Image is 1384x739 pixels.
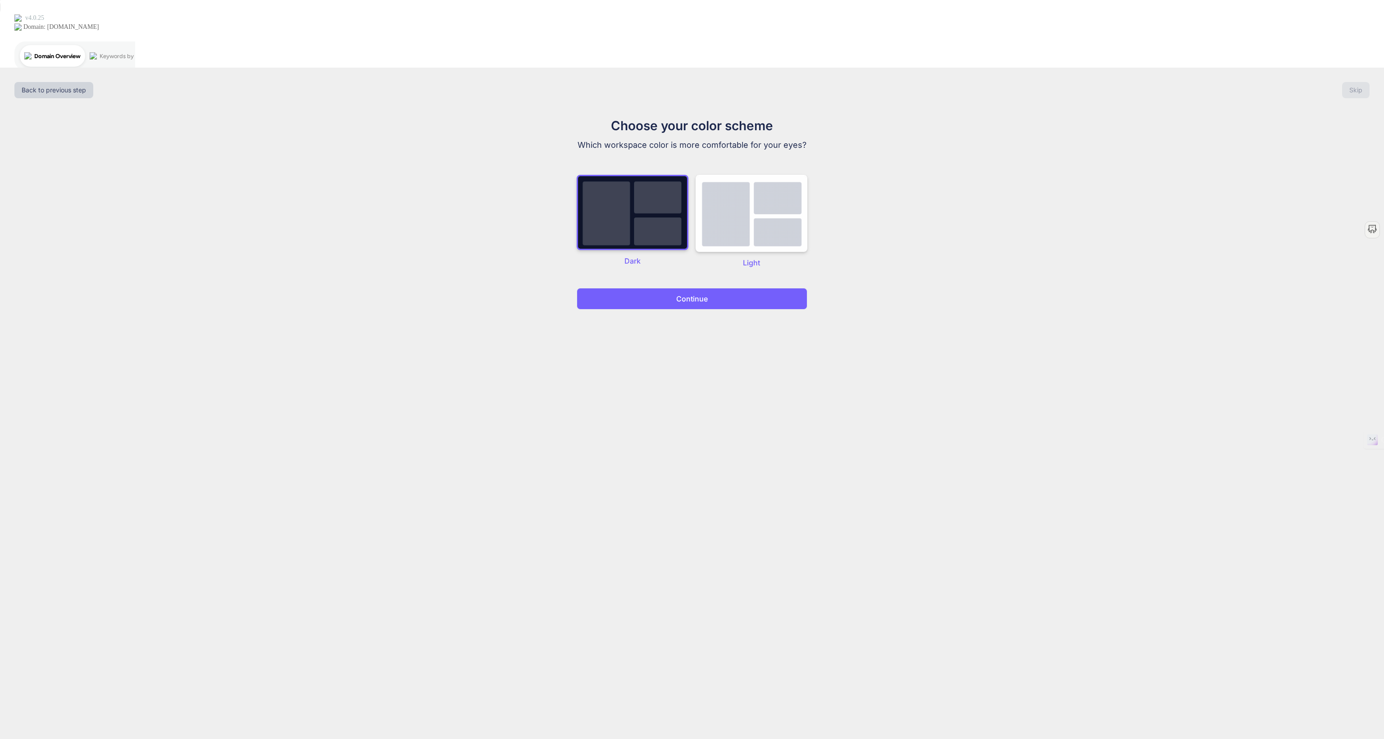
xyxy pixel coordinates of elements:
[696,257,807,268] p: Light
[676,293,708,304] p: Continue
[577,288,807,310] button: Continue
[14,82,93,98] button: Back to previous step
[577,175,688,250] img: dark
[1342,82,1370,98] button: Skip
[14,23,22,31] img: website_grey.svg
[577,255,688,266] p: Dark
[90,52,97,59] img: tab_keywords_by_traffic_grey.svg
[34,53,81,59] div: Domain Overview
[696,175,807,252] img: dark
[541,116,843,135] h1: Choose your color scheme
[23,23,99,31] div: Domain: [DOMAIN_NAME]
[24,52,32,59] img: tab_domain_overview_orange.svg
[541,139,843,151] p: Which workspace color is more comfortable for your eyes?
[100,53,152,59] div: Keywords by Traffic
[14,14,22,22] img: logo_orange.svg
[25,14,44,22] div: v 4.0.25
